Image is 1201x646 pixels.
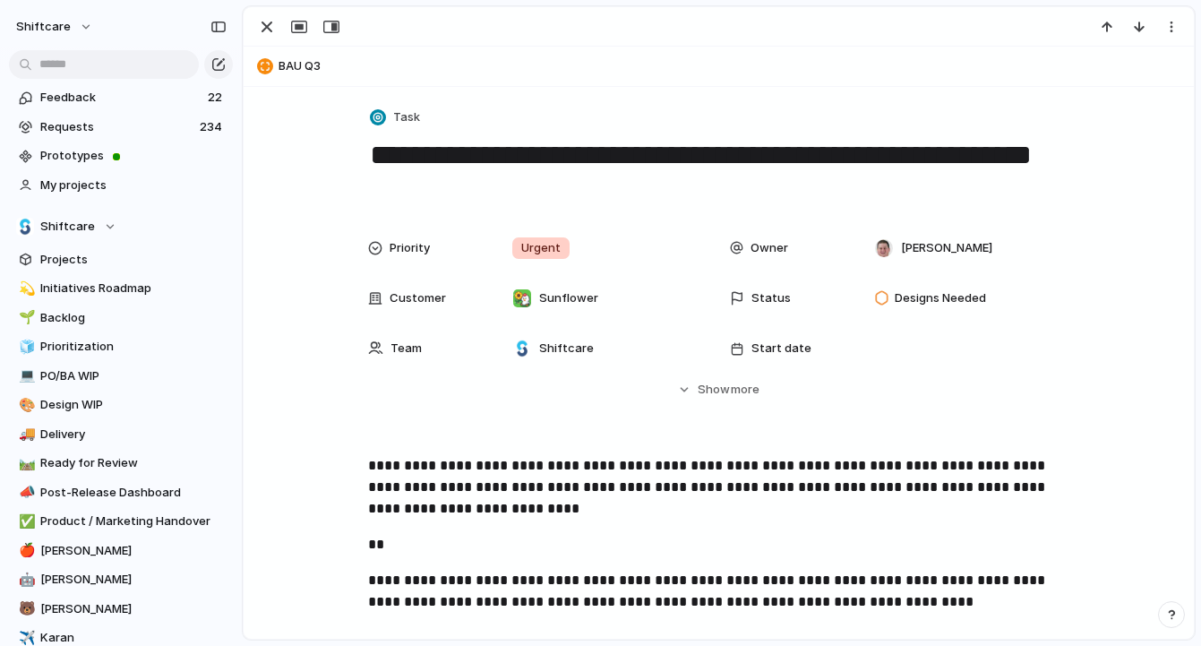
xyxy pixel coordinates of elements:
[390,289,446,307] span: Customer
[19,279,31,299] div: 💫
[16,338,34,356] button: 🧊
[200,118,226,136] span: 234
[390,340,422,357] span: Team
[9,363,233,390] a: 💻PO/BA WIP
[40,251,227,269] span: Projects
[40,426,227,444] span: Delivery
[9,84,233,111] a: Feedback22
[521,239,561,257] span: Urgent
[698,381,730,399] span: Show
[9,213,233,240] button: Shiftcare
[16,512,34,530] button: ✅
[9,142,233,169] a: Prototypes
[208,89,226,107] span: 22
[9,246,233,273] a: Projects
[40,396,227,414] span: Design WIP
[16,18,71,36] span: shiftcare
[40,600,227,618] span: [PERSON_NAME]
[9,566,233,593] a: 🤖[PERSON_NAME]
[16,571,34,589] button: 🤖
[895,289,986,307] span: Designs Needed
[9,421,233,448] a: 🚚Delivery
[40,309,227,327] span: Backlog
[19,307,31,328] div: 🌱
[40,177,227,194] span: My projects
[9,450,233,477] a: 🛤️Ready for Review
[390,239,430,257] span: Priority
[16,542,34,560] button: 🍎
[16,484,34,502] button: 📣
[40,280,227,297] span: Initiatives Roadmap
[40,338,227,356] span: Prioritization
[751,289,791,307] span: Status
[40,512,227,530] span: Product / Marketing Handover
[40,147,227,165] span: Prototypes
[9,479,233,506] a: 📣Post-Release Dashboard
[16,426,34,444] button: 🚚
[9,392,233,418] a: 🎨Design WIP
[40,454,227,472] span: Ready for Review
[19,482,31,503] div: 📣
[9,275,233,302] a: 💫Initiatives Roadmap
[19,395,31,416] div: 🎨
[539,289,598,307] span: Sunflower
[40,118,194,136] span: Requests
[16,309,34,327] button: 🌱
[751,239,788,257] span: Owner
[9,538,233,564] a: 🍎[PERSON_NAME]
[19,570,31,590] div: 🤖
[40,542,227,560] span: [PERSON_NAME]
[9,114,233,141] a: Requests234
[9,305,233,332] a: 🌱Backlog
[16,280,34,297] button: 💫
[19,599,31,619] div: 🐻
[19,512,31,532] div: ✅
[16,367,34,385] button: 💻
[40,367,227,385] span: PO/BA WIP
[539,340,594,357] span: Shiftcare
[19,366,31,386] div: 💻
[16,600,34,618] button: 🐻
[40,571,227,589] span: [PERSON_NAME]
[40,484,227,502] span: Post-Release Dashboard
[731,381,759,399] span: more
[16,396,34,414] button: 🎨
[9,508,233,535] a: ✅Product / Marketing Handover
[8,13,102,41] button: shiftcare
[40,218,95,236] span: Shiftcare
[751,340,811,357] span: Start date
[9,172,233,199] a: My projects
[19,424,31,444] div: 🚚
[393,108,420,126] span: Task
[366,105,425,131] button: Task
[9,596,233,623] a: 🐻[PERSON_NAME]
[40,89,202,107] span: Feedback
[19,453,31,474] div: 🛤️
[901,239,992,257] span: [PERSON_NAME]
[252,52,1186,81] button: BAU Q3
[9,333,233,360] a: 🧊Prioritization
[279,57,1186,75] span: BAU Q3
[368,374,1070,406] button: Showmore
[19,337,31,357] div: 🧊
[19,540,31,561] div: 🍎
[16,454,34,472] button: 🛤️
